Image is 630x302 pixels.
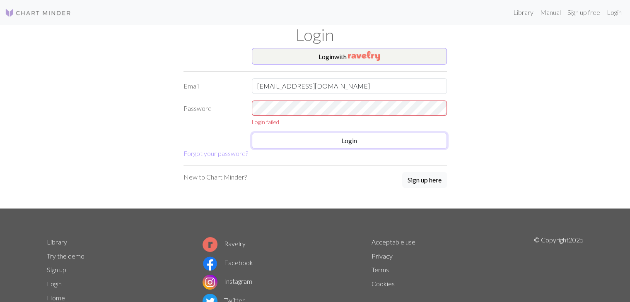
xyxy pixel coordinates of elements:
a: Try the demo [47,252,84,260]
img: Facebook logo [203,256,217,271]
div: Login failed [252,117,447,126]
a: Sign up [47,266,66,273]
a: Acceptable use [372,238,415,246]
h1: Login [42,25,589,45]
img: Ravelry [348,51,380,61]
a: Sign up free [564,4,603,21]
a: Home [47,294,65,302]
p: New to Chart Minder? [183,172,247,182]
a: Ravelry [203,240,246,247]
img: Instagram logo [203,275,217,290]
a: Sign up here [402,172,447,189]
button: Loginwith [252,48,447,65]
button: Login [252,133,447,149]
a: Library [510,4,537,21]
label: Password [179,101,247,127]
a: Forgot your password? [183,149,248,157]
a: Login [603,4,625,21]
a: Library [47,238,67,246]
label: Email [179,78,247,94]
img: Ravelry logo [203,237,217,252]
a: Cookies [372,280,395,288]
a: Manual [537,4,564,21]
a: Login [47,280,62,288]
a: Privacy [372,252,393,260]
a: Instagram [203,277,252,285]
button: Sign up here [402,172,447,188]
a: Terms [372,266,389,273]
a: Facebook [203,259,253,266]
img: Logo [5,8,71,18]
